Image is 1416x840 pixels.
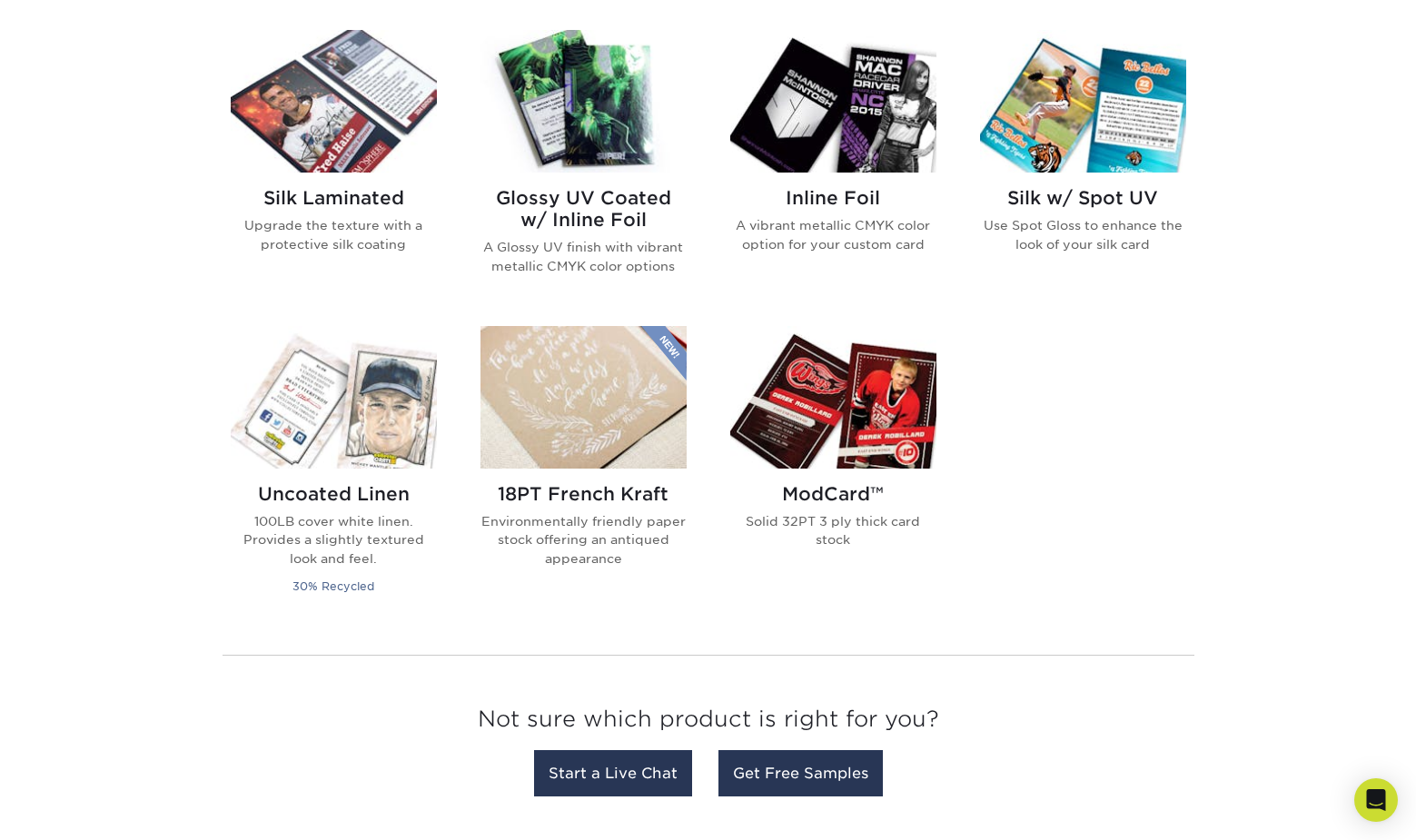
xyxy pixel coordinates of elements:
[980,30,1186,304] a: Silk w/ Spot UV Trading Cards Silk w/ Spot UV Use Spot Gloss to enhance the look of your silk card
[480,30,687,304] a: Glossy UV Coated w/ Inline Foil Trading Cards Glossy UV Coated w/ Inline Foil A Glossy UV finish ...
[292,579,374,593] small: 30% Recycled
[480,326,687,469] img: 18PT French Kraft Trading Cards
[480,30,687,173] img: Glossy UV Coated w/ Inline Foil Trading Cards
[480,187,687,231] h2: Glossy UV Coated w/ Inline Foil
[231,326,437,618] a: Uncoated Linen Trading Cards Uncoated Linen 100LB cover white linen. Provides a slightly textured...
[980,30,1186,173] img: Silk w/ Spot UV Trading Cards
[480,483,687,505] h2: 18PT French Kraft
[730,483,936,505] h2: ModCard™
[1354,778,1398,822] div: Open Intercom Messenger
[641,326,687,380] img: New Product
[730,512,936,549] p: Solid 32PT 3 ply thick card stock
[980,216,1186,253] p: Use Spot Gloss to enhance the look of your silk card
[231,216,437,253] p: Upgrade the texture with a protective silk coating
[231,30,437,173] img: Silk Laminated Trading Cards
[730,326,936,469] img: ModCard™ Trading Cards
[980,187,1186,209] h2: Silk w/ Spot UV
[534,750,692,796] a: Start a Live Chat
[231,326,437,469] img: Uncoated Linen Trading Cards
[480,238,687,275] p: A Glossy UV finish with vibrant metallic CMYK color options
[730,326,936,618] a: ModCard™ Trading Cards ModCard™ Solid 32PT 3 ply thick card stock
[231,483,437,505] h2: Uncoated Linen
[231,512,437,568] p: 100LB cover white linen. Provides a slightly textured look and feel.
[730,30,936,304] a: Inline Foil Trading Cards Inline Foil A vibrant metallic CMYK color option for your custom card
[223,692,1194,755] h3: Not sure which product is right for you?
[718,750,883,796] a: Get Free Samples
[730,30,936,173] img: Inline Foil Trading Cards
[730,187,936,209] h2: Inline Foil
[231,187,437,209] h2: Silk Laminated
[231,30,437,304] a: Silk Laminated Trading Cards Silk Laminated Upgrade the texture with a protective silk coating
[730,216,936,253] p: A vibrant metallic CMYK color option for your custom card
[480,326,687,618] a: 18PT French Kraft Trading Cards 18PT French Kraft Environmentally friendly paper stock offering a...
[480,512,687,568] p: Environmentally friendly paper stock offering an antiqued appearance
